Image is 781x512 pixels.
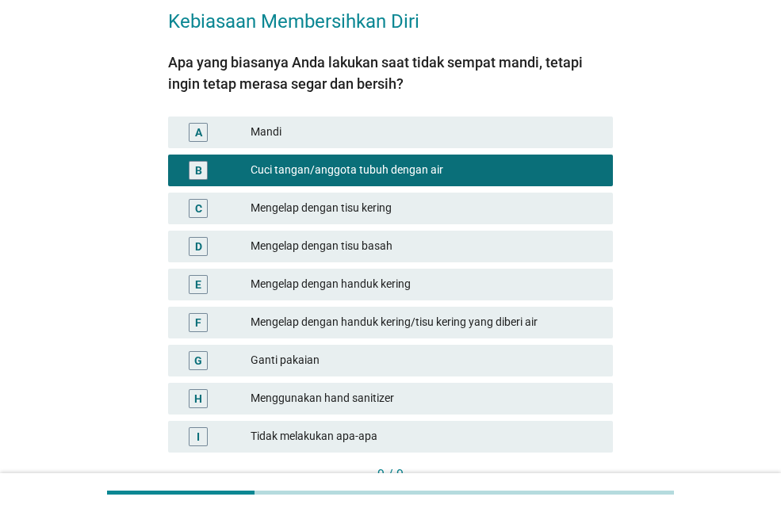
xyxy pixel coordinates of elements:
[195,238,202,254] div: D
[195,124,202,140] div: A
[251,351,600,370] div: Ganti pakaian
[251,313,600,332] div: Mengelap dengan handuk kering/tisu kering yang diberi air
[197,428,200,445] div: I
[195,314,201,331] div: F
[195,200,202,216] div: C
[195,276,201,292] div: E
[251,123,600,142] div: Mandi
[251,161,600,180] div: Cuci tangan/anggota tubuh dengan air
[194,390,202,407] div: H
[195,162,202,178] div: B
[251,275,600,294] div: Mengelap dengan handuk kering
[194,352,202,369] div: G
[251,237,600,256] div: Mengelap dengan tisu basah
[251,389,600,408] div: Menggunakan hand sanitizer
[168,465,613,484] div: 9 / 9
[251,199,600,218] div: Mengelap dengan tisu kering
[251,427,600,446] div: Tidak melakukan apa-apa
[168,52,613,94] div: Apa yang biasanya Anda lakukan saat tidak sempat mandi, tetapi ingin tetap merasa segar dan bersih?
